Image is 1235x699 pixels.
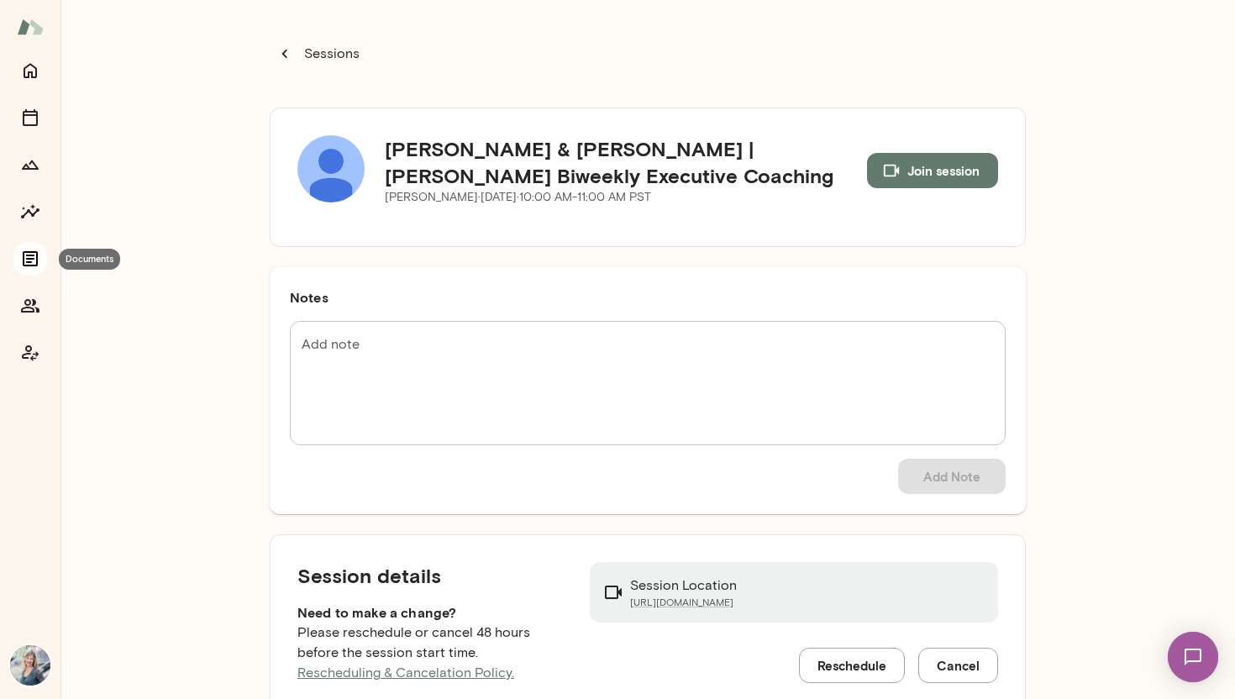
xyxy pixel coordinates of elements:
p: [PERSON_NAME] · [DATE] · 10:00 AM-11:00 AM PST [385,189,867,206]
button: Documents [13,242,47,276]
a: [URL][DOMAIN_NAME] [630,596,737,609]
button: Members [13,289,47,323]
button: Reschedule [799,648,905,683]
h6: Notes [290,287,1006,307]
p: Please reschedule or cancel 48 hours before the session start time. [297,623,563,683]
img: Jeff Lin [297,135,365,202]
p: Session Location [630,575,737,596]
button: Sessions [13,101,47,134]
button: Coach app [13,336,47,370]
h5: [PERSON_NAME] & [PERSON_NAME] | [PERSON_NAME] Biweekly Executive Coaching [385,135,867,189]
button: Home [13,54,47,87]
a: Rescheduling & Cancelation Policy. [297,665,514,681]
button: Insights [13,195,47,229]
button: Join session [867,153,998,188]
h5: Session details [297,562,563,589]
h6: Need to make a change? [297,602,563,623]
img: Mia Lewin [10,645,50,686]
p: Sessions [301,44,360,64]
button: Cancel [918,648,998,683]
img: Mento [17,11,44,43]
div: Documents [59,249,120,270]
button: Sessions [270,37,369,71]
button: Growth Plan [13,148,47,181]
